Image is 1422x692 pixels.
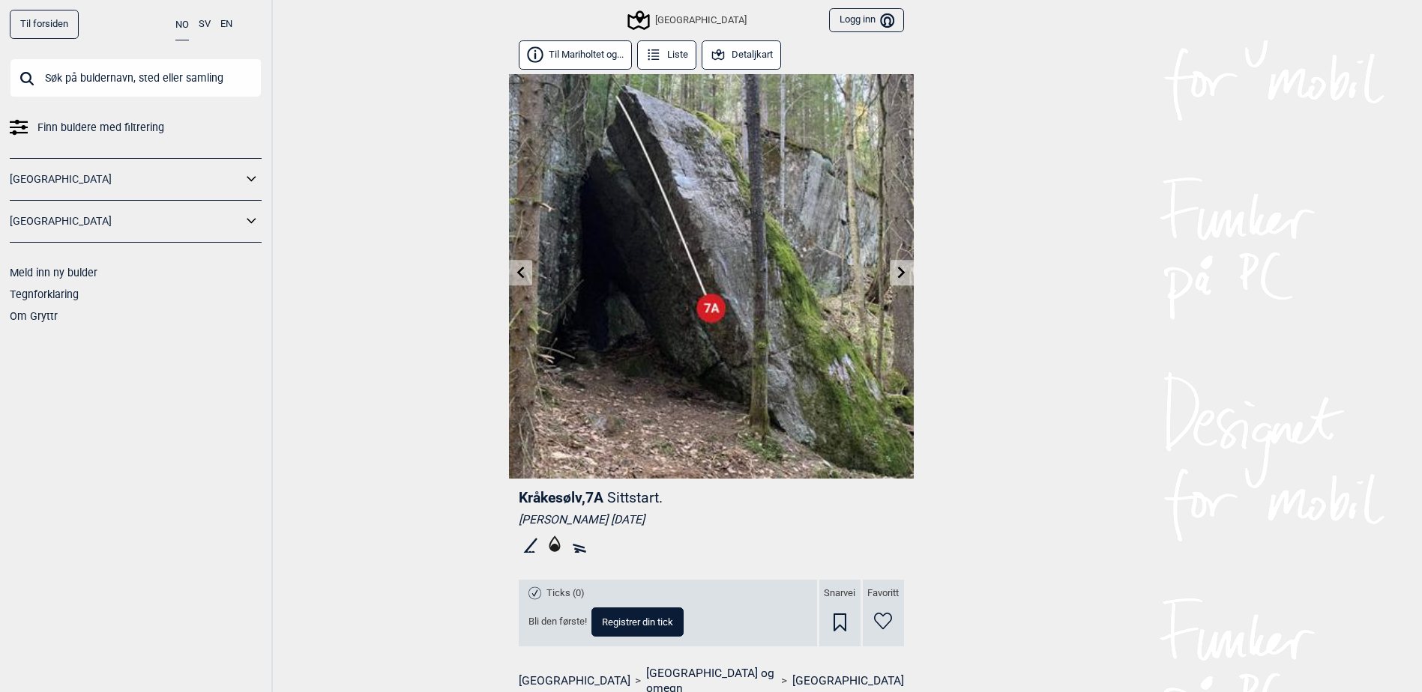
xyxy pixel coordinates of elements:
a: [GEOGRAPHIC_DATA] [792,673,904,688]
span: Finn buldere med filtrering [37,117,164,139]
a: [GEOGRAPHIC_DATA] [519,673,630,688]
p: Sittstart. [607,489,663,506]
button: Logg inn [829,8,903,33]
div: Snarvei [819,580,861,646]
a: [GEOGRAPHIC_DATA] [10,210,242,232]
button: SV [199,10,211,39]
button: NO [175,10,189,40]
span: Kråkesølv , 7A [519,489,603,506]
input: Søk på buldernavn, sted eller samling [10,58,262,97]
span: Bli den første! [528,616,587,628]
a: Tegnforklaring [10,288,79,300]
div: [PERSON_NAME] [DATE] [519,512,904,527]
div: [GEOGRAPHIC_DATA] [630,11,747,29]
span: Favoritt [867,587,899,600]
a: Finn buldere med filtrering [10,117,262,139]
button: EN [220,10,232,39]
span: Ticks (0) [546,587,585,600]
button: Liste [637,40,697,70]
button: Til Mariholtet og... [519,40,633,70]
a: Meld inn ny bulder [10,267,97,279]
button: Detaljkart [702,40,782,70]
span: Registrer din tick [602,617,673,627]
a: Til forsiden [10,10,79,39]
img: Krakesolv 210506 [509,74,914,479]
button: Registrer din tick [591,607,684,637]
a: Om Gryttr [10,310,58,322]
a: [GEOGRAPHIC_DATA] [10,169,242,190]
